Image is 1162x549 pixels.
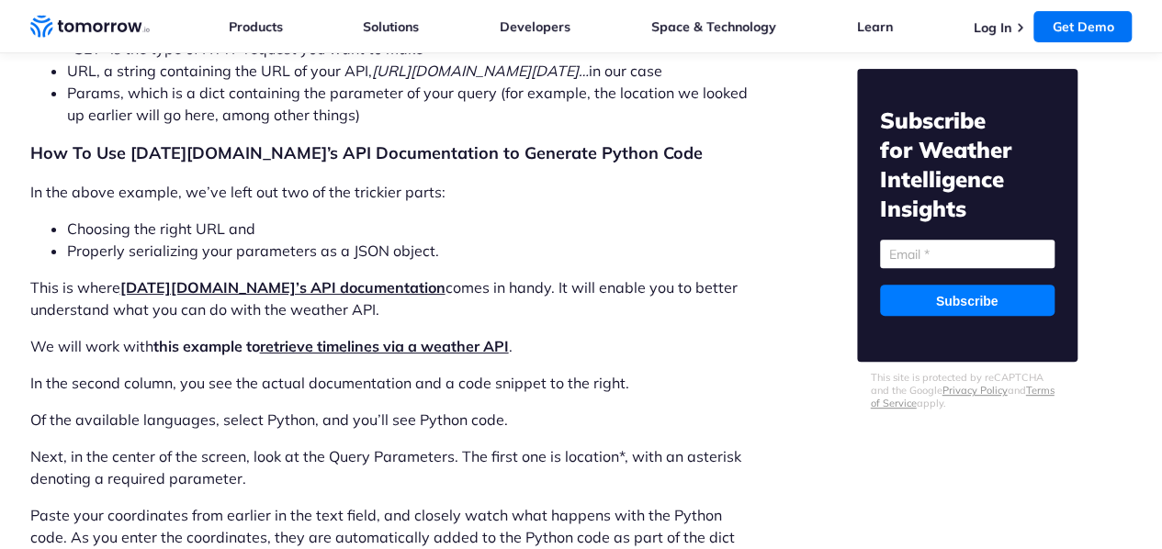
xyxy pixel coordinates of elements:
[153,337,260,355] strong: this example to
[30,276,760,320] p: This is where comes in handy. It will enable you to better understand what you can do with the we...
[30,13,150,40] a: Home link
[651,18,776,35] a: Space & Technology
[942,384,1008,397] a: Privacy Policy
[67,82,760,126] li: Params, which is a dict containing the parameter of your query (for example, the location we look...
[880,106,1055,223] h2: Subscribe for Weather Intelligence Insights
[880,240,1055,268] input: Email *
[500,18,570,35] a: Developers
[880,285,1055,316] input: Subscribe
[30,181,760,203] p: In the above example, we’ve left out two of the trickier parts:
[67,218,760,240] li: Choosing the right URL and
[871,371,1064,409] p: This site is protected by reCAPTCHA and the Google and apply.
[260,337,509,355] a: retrieve timelines via a weather API
[67,240,760,262] li: Properly serializing your parameters as a JSON object.
[229,18,283,35] a: Products
[363,18,419,35] a: Solutions
[30,409,760,431] p: Of the available languages, select Python, and you’ll see Python code.
[67,60,760,82] li: URL, a string containing the URL of your API, in our case
[30,445,760,489] p: Next, in the center of the screen, look at the Query Parameters. The first one is location*, with...
[30,335,760,357] p: We will work with .
[973,19,1010,36] a: Log In
[30,140,760,166] h2: How To Use [DATE][DOMAIN_NAME]’s API Documentation to Generate Python Code
[120,278,446,297] a: [DATE][DOMAIN_NAME]’s API documentation
[871,384,1055,409] a: Terms of Service
[372,62,589,80] em: [URL][DOMAIN_NAME][DATE]…
[1033,11,1132,42] a: Get Demo
[30,372,760,394] p: In the second column, you see the actual documentation and a code snippet to the right.
[857,18,893,35] a: Learn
